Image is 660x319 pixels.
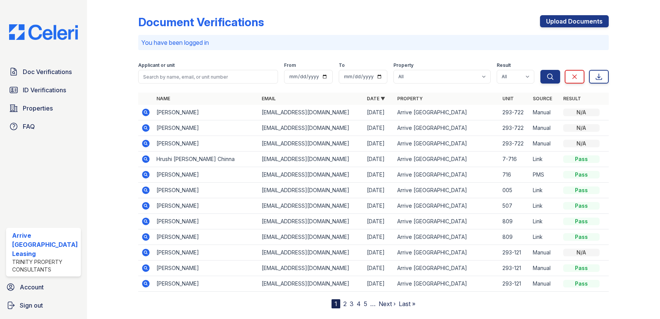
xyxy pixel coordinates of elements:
[259,198,364,214] td: [EMAIL_ADDRESS][DOMAIN_NAME]
[499,198,530,214] td: 507
[3,280,84,295] a: Account
[259,261,364,276] td: [EMAIL_ADDRESS][DOMAIN_NAME]
[350,300,354,308] a: 3
[262,96,276,101] a: Email
[499,245,530,261] td: 293-121
[364,198,394,214] td: [DATE]
[6,119,81,134] a: FAQ
[530,152,560,167] td: Link
[3,24,84,40] img: CE_Logo_Blue-a8612792a0a2168367f1c8372b55b34899dd931a85d93a1a3d3e32e68fde9ad4.png
[153,261,259,276] td: [PERSON_NAME]
[394,276,499,292] td: Arrive [GEOGRAPHIC_DATA]
[499,214,530,229] td: 809
[153,214,259,229] td: [PERSON_NAME]
[497,62,511,68] label: Result
[394,229,499,245] td: Arrive [GEOGRAPHIC_DATA]
[530,261,560,276] td: Manual
[379,300,396,308] a: Next ›
[530,120,560,136] td: Manual
[394,120,499,136] td: Arrive [GEOGRAPHIC_DATA]
[259,105,364,120] td: [EMAIL_ADDRESS][DOMAIN_NAME]
[259,245,364,261] td: [EMAIL_ADDRESS][DOMAIN_NAME]
[364,261,394,276] td: [DATE]
[259,183,364,198] td: [EMAIL_ADDRESS][DOMAIN_NAME]
[259,214,364,229] td: [EMAIL_ADDRESS][DOMAIN_NAME]
[364,152,394,167] td: [DATE]
[259,276,364,292] td: [EMAIL_ADDRESS][DOMAIN_NAME]
[6,82,81,98] a: ID Verifications
[499,136,530,152] td: 293-722
[3,298,84,313] a: Sign out
[153,120,259,136] td: [PERSON_NAME]
[394,261,499,276] td: Arrive [GEOGRAPHIC_DATA]
[397,96,423,101] a: Property
[530,229,560,245] td: Link
[540,15,609,27] a: Upload Documents
[153,136,259,152] td: [PERSON_NAME]
[399,300,415,308] a: Last »
[153,183,259,198] td: [PERSON_NAME]
[364,229,394,245] td: [DATE]
[343,300,347,308] a: 2
[530,136,560,152] td: Manual
[499,167,530,183] td: 716
[138,62,175,68] label: Applicant or unit
[499,261,530,276] td: 293-121
[563,202,600,210] div: Pass
[364,300,367,308] a: 5
[563,249,600,256] div: N/A
[394,167,499,183] td: Arrive [GEOGRAPHIC_DATA]
[367,96,385,101] a: Date ▼
[394,198,499,214] td: Arrive [GEOGRAPHIC_DATA]
[530,245,560,261] td: Manual
[12,258,78,273] div: Trinity Property Consultants
[563,218,600,225] div: Pass
[563,186,600,194] div: Pass
[153,198,259,214] td: [PERSON_NAME]
[357,300,361,308] a: 4
[530,198,560,214] td: Link
[394,152,499,167] td: Arrive [GEOGRAPHIC_DATA]
[370,299,376,308] span: …
[23,85,66,95] span: ID Verifications
[394,245,499,261] td: Arrive [GEOGRAPHIC_DATA]
[6,101,81,116] a: Properties
[499,183,530,198] td: 005
[153,105,259,120] td: [PERSON_NAME]
[563,124,600,132] div: N/A
[284,62,296,68] label: From
[153,245,259,261] td: [PERSON_NAME]
[394,183,499,198] td: Arrive [GEOGRAPHIC_DATA]
[393,62,414,68] label: Property
[394,136,499,152] td: Arrive [GEOGRAPHIC_DATA]
[563,109,600,116] div: N/A
[499,276,530,292] td: 293-121
[259,167,364,183] td: [EMAIL_ADDRESS][DOMAIN_NAME]
[394,105,499,120] td: Arrive [GEOGRAPHIC_DATA]
[364,245,394,261] td: [DATE]
[502,96,514,101] a: Unit
[153,167,259,183] td: [PERSON_NAME]
[533,96,552,101] a: Source
[364,120,394,136] td: [DATE]
[563,96,581,101] a: Result
[364,167,394,183] td: [DATE]
[499,105,530,120] td: 293-722
[23,122,35,131] span: FAQ
[23,67,72,76] span: Doc Verifications
[563,264,600,272] div: Pass
[364,136,394,152] td: [DATE]
[563,171,600,178] div: Pass
[259,229,364,245] td: [EMAIL_ADDRESS][DOMAIN_NAME]
[141,38,606,47] p: You have been logged in
[499,229,530,245] td: 809
[563,233,600,241] div: Pass
[364,214,394,229] td: [DATE]
[6,64,81,79] a: Doc Verifications
[499,152,530,167] td: 7-716
[563,155,600,163] div: Pass
[530,105,560,120] td: Manual
[530,167,560,183] td: PMS
[530,183,560,198] td: Link
[530,214,560,229] td: Link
